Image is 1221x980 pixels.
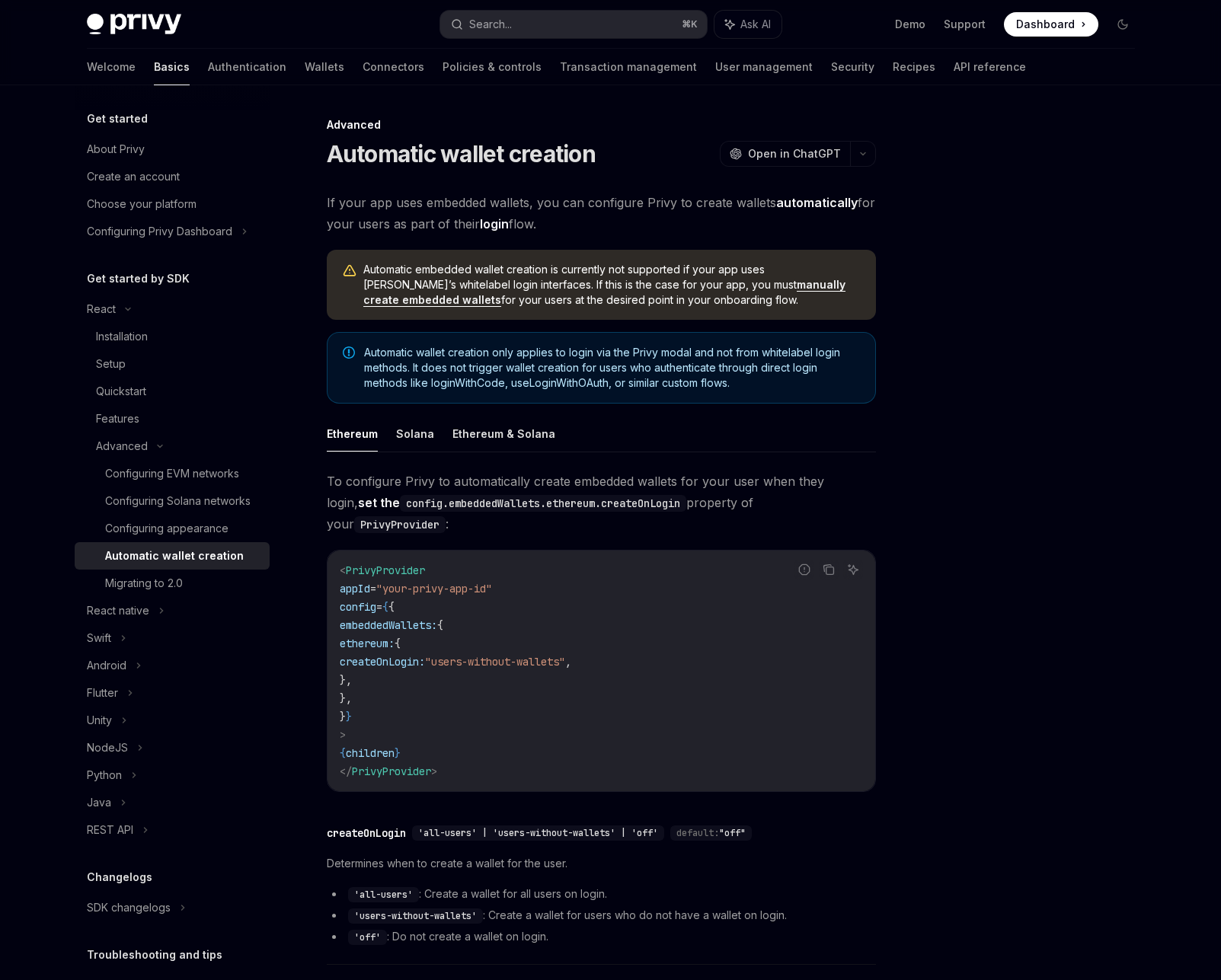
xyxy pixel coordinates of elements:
a: Quickstart [75,378,270,405]
span: { [340,746,346,760]
div: Advanced [96,437,148,455]
div: React native [87,602,149,620]
button: Open in ChatGPT [720,141,850,167]
h5: Changelogs [87,868,152,886]
span: ethereum: [340,637,395,650]
button: Report incorrect code [794,560,814,579]
img: dark logo [87,14,181,35]
a: Security [831,49,874,85]
div: Search... [469,15,512,34]
span: > [340,728,346,742]
span: PrivyProvider [346,563,425,577]
a: Configuring appearance [75,515,270,542]
code: config.embeddedWallets.ethereum.createOnLogin [400,495,686,512]
strong: login [480,216,509,231]
span: { [437,618,443,632]
a: Connectors [363,49,424,85]
h1: Automatic wallet creation [327,140,596,168]
span: "your-privy-app-id" [376,582,492,595]
div: Configuring EVM networks [105,464,239,483]
button: Ethereum & Solana [452,416,555,452]
a: User management [715,49,813,85]
a: Choose your platform [75,190,270,218]
strong: set the [358,495,686,510]
div: REST API [87,821,133,839]
span: "off" [719,827,746,839]
div: Java [87,793,111,812]
h5: Get started [87,110,148,128]
a: Welcome [87,49,136,85]
button: Ethereum [327,416,378,452]
span: Automatic embedded wallet creation is currently not supported if your app uses [PERSON_NAME]’s wh... [363,262,861,308]
span: "users-without-wallets" [425,655,565,669]
div: Flutter [87,684,118,702]
span: { [382,600,388,614]
span: To configure Privy to automatically create embedded wallets for your user when they login, proper... [327,471,876,535]
span: embeddedWallets: [340,618,437,632]
a: Configuring EVM networks [75,460,270,487]
span: default: [676,827,719,839]
span: appId [340,582,370,595]
svg: Note [343,346,355,359]
span: createOnLogin: [340,655,425,669]
div: Create an account [87,168,180,186]
div: Choose your platform [87,195,197,213]
span: { [395,637,401,650]
span: > [431,765,437,778]
button: Search...⌘K [440,11,707,38]
div: Advanced [327,117,876,132]
button: Solana [396,416,434,452]
a: API reference [954,49,1026,85]
div: Swift [87,629,111,647]
svg: Warning [342,263,357,279]
span: = [376,600,382,614]
span: = [370,582,376,595]
span: config [340,600,376,614]
div: Features [96,410,139,428]
a: About Privy [75,136,270,163]
div: Configuring appearance [105,519,229,538]
a: Migrating to 2.0 [75,570,270,597]
div: SDK changelogs [87,899,171,917]
code: 'off' [348,930,387,945]
div: Configuring Solana networks [105,492,251,510]
div: NodeJS [87,739,128,757]
div: Migrating to 2.0 [105,574,183,592]
a: Recipes [893,49,935,85]
a: Installation [75,323,270,350]
a: Basics [154,49,190,85]
div: Installation [96,327,148,346]
button: Ask AI [714,11,782,38]
span: } [395,746,401,760]
strong: automatically [776,195,858,210]
a: Authentication [208,49,286,85]
span: children [346,746,395,760]
a: Dashboard [1004,12,1098,37]
a: Automatic wallet creation [75,542,270,570]
li: : Create a wallet for users who do not have a wallet on login. [327,906,876,924]
span: </ [340,765,352,778]
button: Ask AI [843,560,863,579]
span: , [565,655,571,669]
a: Create an account [75,163,270,190]
span: }, [340,673,352,687]
div: Android [87,656,126,675]
span: Open in ChatGPT [748,146,841,161]
span: Ask AI [740,17,771,32]
div: Python [87,766,122,784]
div: Automatic wallet creation [105,547,244,565]
code: PrivyProvider [354,516,446,533]
div: React [87,300,116,318]
h5: Get started by SDK [87,270,190,288]
span: < [340,563,346,577]
h5: Troubleshooting and tips [87,946,222,964]
button: Toggle dark mode [1111,12,1135,37]
a: Features [75,405,270,433]
a: Setup [75,350,270,378]
li: : Do not create a wallet on login. [327,927,876,946]
div: Setup [96,355,126,373]
span: Automatic wallet creation only applies to login via the Privy modal and not from whitelabel login... [364,345,860,391]
li: : Create a wallet for all users on login. [327,885,876,903]
span: Dashboard [1016,17,1075,32]
a: Demo [895,17,925,32]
